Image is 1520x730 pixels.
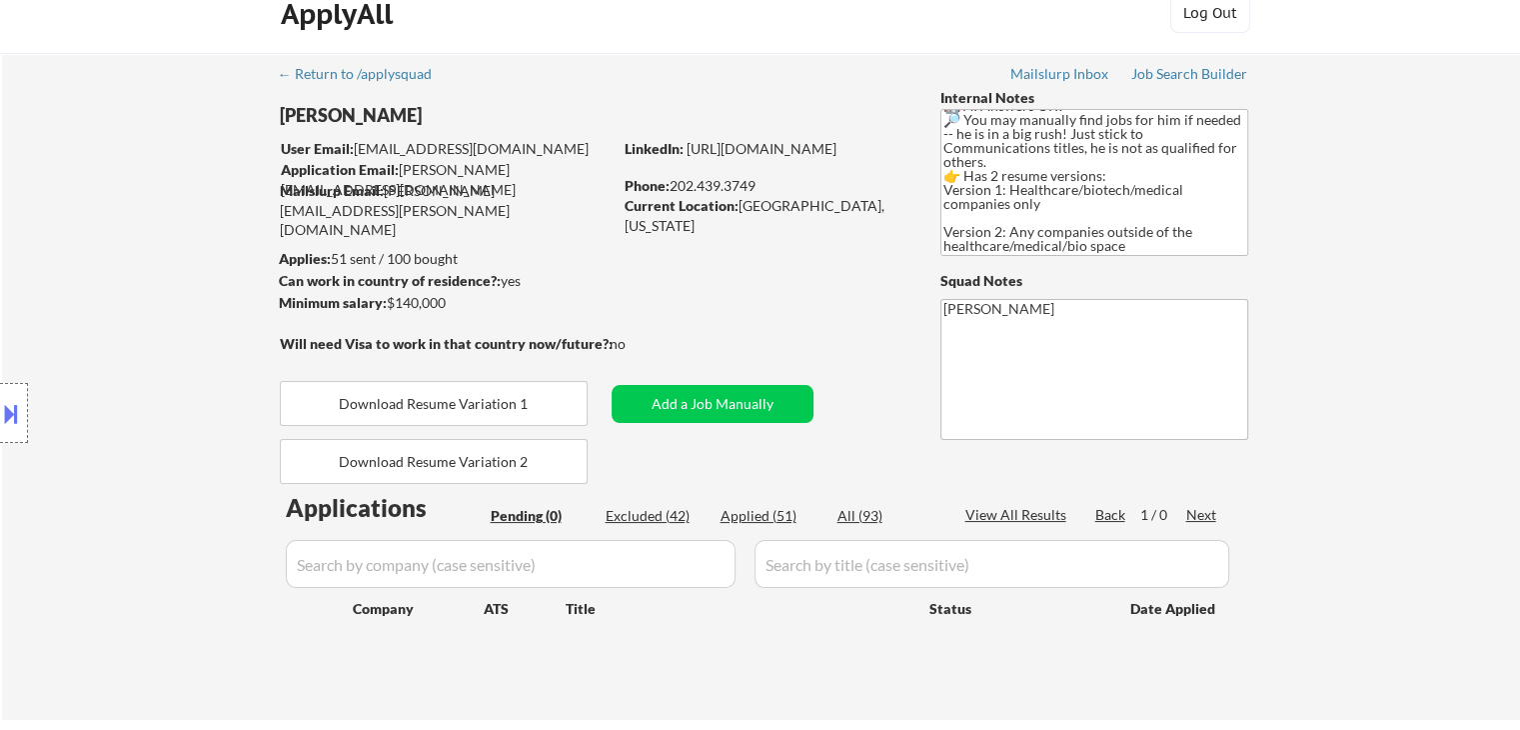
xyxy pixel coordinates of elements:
a: [URL][DOMAIN_NAME] [687,140,836,157]
div: no [610,334,667,354]
div: Back [1095,505,1127,525]
div: Job Search Builder [1131,67,1248,81]
div: [PERSON_NAME] [280,103,691,128]
div: All (93) [837,506,937,526]
div: $140,000 [279,293,612,313]
div: View All Results [965,505,1072,525]
div: Title [566,599,910,619]
div: yes [279,271,606,291]
div: Company [353,599,484,619]
button: Download Resume Variation 1 [280,381,588,426]
a: ← Return to /applysquad [278,66,451,86]
div: [PERSON_NAME][EMAIL_ADDRESS][PERSON_NAME][DOMAIN_NAME] [280,181,612,240]
div: Date Applied [1130,599,1218,619]
div: 51 sent / 100 bought [279,249,612,269]
div: [EMAIL_ADDRESS][DOMAIN_NAME] [281,139,612,159]
div: Mailslurp Inbox [1010,67,1110,81]
input: Search by title (case sensitive) [755,540,1229,588]
strong: Phone: [625,177,670,194]
a: Mailslurp Inbox [1010,66,1110,86]
div: Excluded (42) [606,506,706,526]
strong: Can work in country of residence?: [279,272,501,289]
div: 202.439.3749 [625,176,907,196]
button: Download Resume Variation 2 [280,439,588,484]
div: [PERSON_NAME][EMAIL_ADDRESS][DOMAIN_NAME] [281,160,612,199]
div: [GEOGRAPHIC_DATA], [US_STATE] [625,196,907,235]
a: Job Search Builder [1131,66,1248,86]
strong: Will need Visa to work in that country now/future?: [280,335,613,352]
div: Internal Notes [940,88,1248,108]
div: Pending (0) [491,506,591,526]
div: Squad Notes [940,271,1248,291]
div: Status [929,590,1101,626]
strong: LinkedIn: [625,140,684,157]
div: ← Return to /applysquad [278,67,451,81]
input: Search by company (case sensitive) [286,540,736,588]
div: Applied (51) [721,506,820,526]
div: Applications [286,496,484,520]
strong: Current Location: [625,197,739,214]
div: 1 / 0 [1140,505,1186,525]
button: Add a Job Manually [612,385,813,423]
div: ATS [484,599,566,619]
div: Next [1186,505,1218,525]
